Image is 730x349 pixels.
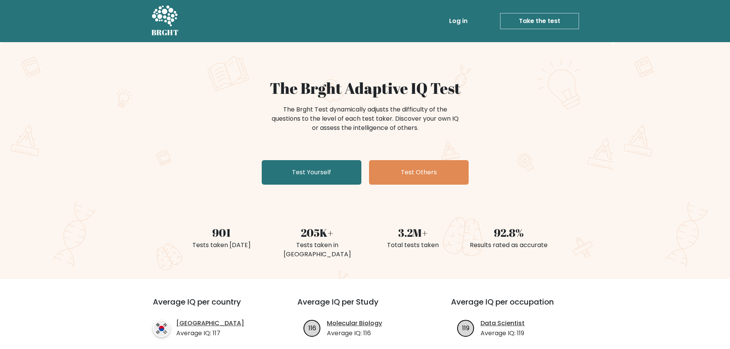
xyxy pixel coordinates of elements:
[370,241,456,250] div: Total tests taken
[153,297,270,316] h3: Average IQ per country
[176,319,244,328] a: [GEOGRAPHIC_DATA]
[370,224,456,241] div: 3.2M+
[178,224,265,241] div: 901
[178,241,265,250] div: Tests taken [DATE]
[269,105,461,133] div: The Brght Test dynamically adjusts the difficulty of the questions to the level of each test take...
[327,329,382,338] p: Average IQ: 116
[274,241,361,259] div: Tests taken in [GEOGRAPHIC_DATA]
[178,79,552,97] h1: The Brght Adaptive IQ Test
[176,329,244,338] p: Average IQ: 117
[262,160,361,185] a: Test Yourself
[451,297,586,316] h3: Average IQ per occupation
[466,224,552,241] div: 92.8%
[151,3,179,39] a: BRGHT
[446,13,471,29] a: Log in
[274,224,361,241] div: 205K+
[151,28,179,37] h5: BRGHT
[327,319,382,328] a: Molecular Biology
[462,323,469,332] text: 119
[153,320,170,337] img: country
[308,323,316,332] text: 116
[297,297,433,316] h3: Average IQ per Study
[500,13,579,29] a: Take the test
[481,329,525,338] p: Average IQ: 119
[466,241,552,250] div: Results rated as accurate
[481,319,525,328] a: Data Scientist
[369,160,469,185] a: Test Others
